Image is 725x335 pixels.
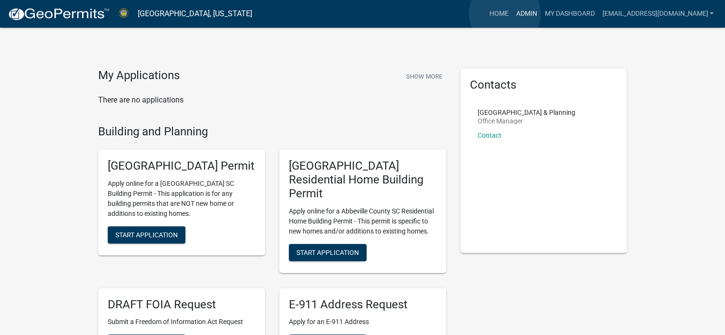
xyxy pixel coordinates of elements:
[108,298,255,312] h5: DRAFT FOIA Request
[598,5,717,23] a: [EMAIL_ADDRESS][DOMAIN_NAME]
[289,317,437,327] p: Apply for an E-911 Address
[289,206,437,236] p: Apply online for a Abbeville County SC Residential Home Building Permit - This permit is specific...
[117,7,130,20] img: Abbeville County, South Carolina
[98,69,180,83] h4: My Applications
[138,6,252,22] a: [GEOGRAPHIC_DATA], [US_STATE]
[108,226,185,244] button: Start Application
[108,317,255,327] p: Submit a Freedom of Information Act Request
[512,5,541,23] a: Admin
[115,231,178,239] span: Start Application
[289,159,437,200] h5: [GEOGRAPHIC_DATA] Residential Home Building Permit
[485,5,512,23] a: Home
[108,179,255,219] p: Apply online for a [GEOGRAPHIC_DATA] SC Building Permit - This application is for any building pe...
[478,109,575,116] p: [GEOGRAPHIC_DATA] & Planning
[98,125,446,139] h4: Building and Planning
[541,5,598,23] a: My Dashboard
[296,248,359,256] span: Start Application
[478,118,575,124] p: Office Manager
[470,78,618,92] h5: Contacts
[289,244,367,261] button: Start Application
[402,69,446,84] button: Show More
[108,159,255,173] h5: [GEOGRAPHIC_DATA] Permit
[98,94,446,106] p: There are no applications
[289,298,437,312] h5: E-911 Address Request
[478,132,501,139] a: Contact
